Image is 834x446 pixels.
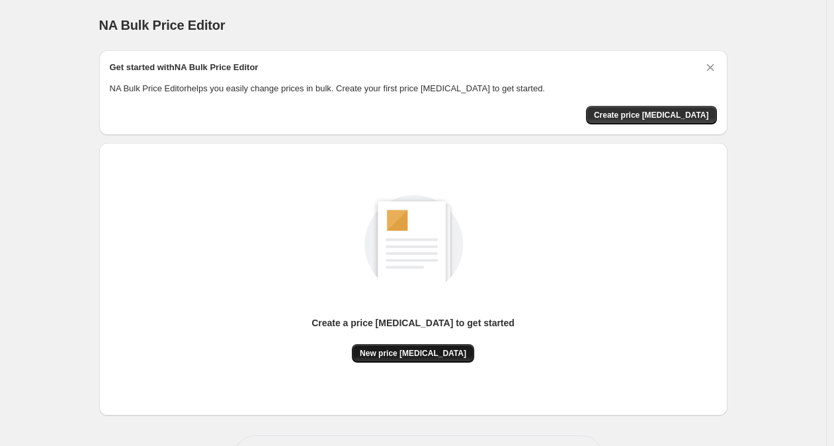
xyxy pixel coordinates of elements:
p: Create a price [MEDICAL_DATA] to get started [312,316,515,330]
span: Create price [MEDICAL_DATA] [594,110,709,120]
h2: Get started with NA Bulk Price Editor [110,61,259,74]
span: New price [MEDICAL_DATA] [360,348,466,359]
button: Create price change job [586,106,717,124]
button: Dismiss card [704,61,717,74]
button: New price [MEDICAL_DATA] [352,344,474,363]
span: NA Bulk Price Editor [99,18,226,32]
p: NA Bulk Price Editor helps you easily change prices in bulk. Create your first price [MEDICAL_DAT... [110,82,717,95]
